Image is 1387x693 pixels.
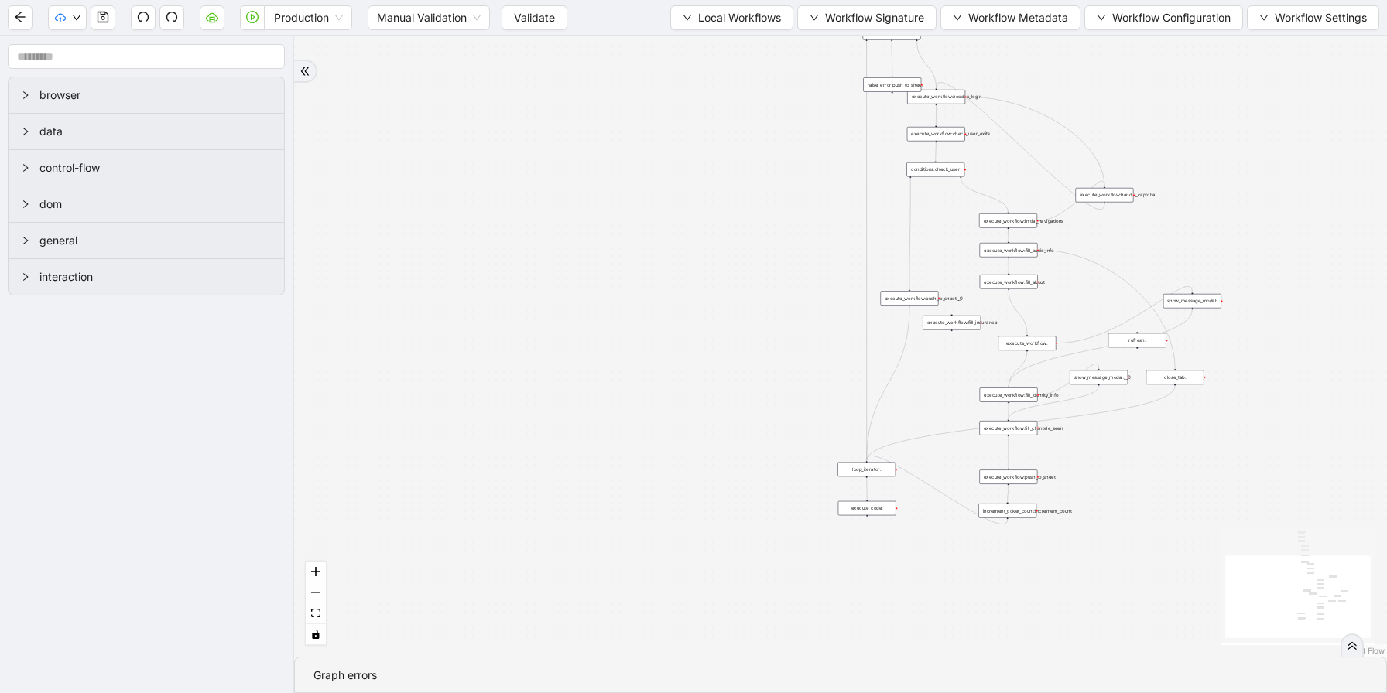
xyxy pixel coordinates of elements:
div: execute_workflow:fill_about [980,275,1038,289]
button: downWorkflow Configuration [1084,5,1243,30]
div: execute_workflow:push_to_sheet [979,469,1037,484]
div: execute_workflow:initial_navigations [979,213,1037,228]
div: execute_workflow:handle_captcha [1075,188,1133,202]
button: arrow-left [8,5,33,30]
span: plus-circle [1132,353,1142,364]
span: Workflow Settings [1275,9,1367,26]
div: increment_ticket_count:increment_count [978,504,1036,518]
a: React Flow attribution [1344,646,1385,655]
span: Local Workflows [698,9,781,26]
div: raise_error:push_to_sheet [863,77,921,92]
button: downWorkflow Metadata [940,5,1080,30]
div: interaction [9,259,284,295]
div: show_message_modal:__0 [1070,370,1128,385]
div: close_tab: [1146,370,1204,385]
span: Production [274,6,343,29]
div: execute_workflow:zocdoc_login [907,90,965,104]
span: right [21,236,30,245]
div: browser [9,77,284,113]
g: Edge from execute_workflow:push_to_sheet__0 to loop_iterator: [867,307,909,461]
button: Validate [502,5,567,30]
span: Manual Validation [377,6,481,29]
span: undo [137,11,149,23]
span: plus-circle [862,521,872,531]
span: down [1097,13,1106,22]
button: save [91,5,115,30]
g: Edge from show_message_modal:__0 to execute_workflow:fill_clientele_seen [1009,386,1099,419]
span: Workflow Configuration [1112,9,1231,26]
button: cloud-server [200,5,224,30]
span: play-circle [246,11,259,23]
div: Graph errors [313,667,1368,684]
div: general [9,223,284,258]
div: raise_error:push_to_sheetplus-circle [863,77,921,92]
div: execute_workflow:fill_insurance [923,316,981,330]
div: conditions:check_return [863,26,921,40]
span: browser [39,87,272,104]
div: conditions:check_user [906,162,964,177]
span: right [21,90,30,100]
span: plus-circle [888,97,898,107]
div: execute_workflow: [998,336,1056,350]
span: down [72,13,81,22]
button: zoom in [306,562,326,582]
div: dom [9,186,284,222]
span: down [810,13,819,22]
div: execute_workflow:fill_identity_info [980,387,1038,402]
button: redo [159,5,184,30]
div: execute_workflow:push_to_sheet__0 [880,291,938,306]
g: Edge from show_message_modal: to execute_workflow:fill_identity_info [1009,309,1192,386]
g: Edge from conditions:check_return to execute_workflow:zocdoc_login [917,41,937,88]
div: execute_workflow:fill_clientele_seen [979,421,1037,435]
span: double-right [1347,640,1358,651]
div: refresh:plus-circle [1108,333,1166,348]
g: Edge from conditions:check_user to execute_workflow:push_to_sheet__0 [909,178,910,289]
span: down [953,13,962,22]
g: Edge from execute_workflow: to show_message_modal: [1057,286,1192,343]
button: undo [131,5,156,30]
span: right [21,272,30,282]
span: save [97,11,109,23]
g: Edge from execute_workflow:initial_navigations to execute_workflow:fill_basic_info [1009,229,1009,241]
div: refresh: [1108,333,1166,348]
span: plus-circle [947,336,957,346]
span: dom [39,196,272,213]
g: Edge from execute_workflow:handle_captcha to execute_workflow:zocdoc_login [937,83,1104,210]
button: play-circle [240,5,265,30]
span: Workflow Signature [825,9,924,26]
span: data [39,123,272,140]
g: Edge from conditions:check_user to execute_workflow:initial_navigations [961,178,1008,212]
span: cloud-server [206,11,218,23]
span: Validate [514,9,555,26]
span: Workflow Metadata [968,9,1068,26]
div: loop_iterator: [837,463,896,477]
span: down [1259,13,1269,22]
span: right [21,200,30,209]
span: interaction [39,268,272,285]
div: control-flow [9,150,284,186]
div: execute_code: [838,501,896,516]
div: execute_code:plus-circle [838,501,896,516]
g: Edge from execute_workflow:fill_about to execute_workflow: [1009,290,1027,334]
span: cloud-upload [55,12,66,23]
div: execute_workflow:fill_insuranceplus-circle [923,316,981,330]
div: execute_workflow:fill_basic_info [980,243,1038,258]
span: control-flow [39,159,272,176]
span: down [683,13,692,22]
g: Edge from execute_workflow:initial_navigations to execute_workflow:handle_captcha [1039,181,1104,220]
span: right [21,163,30,172]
